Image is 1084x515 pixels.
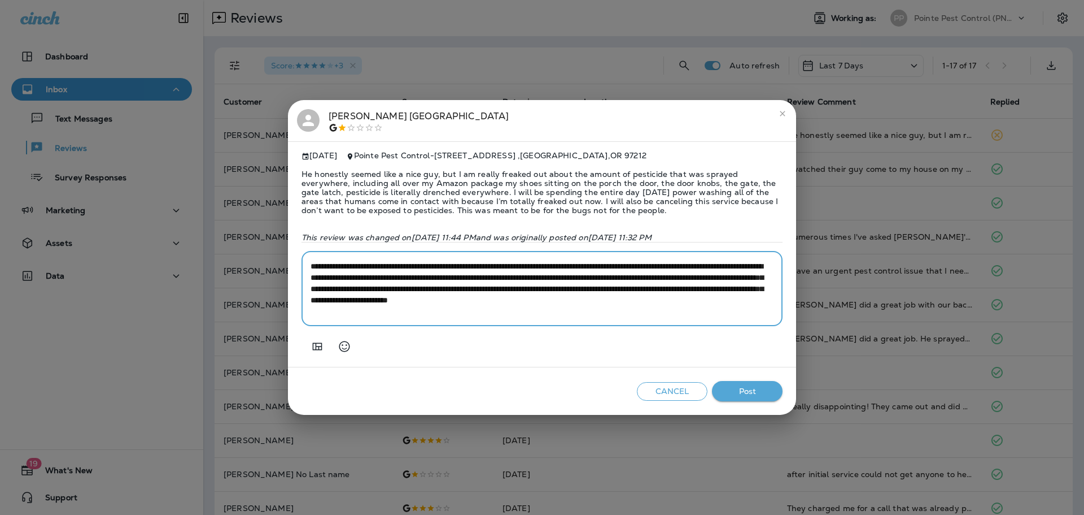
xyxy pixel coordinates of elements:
p: This review was changed on [DATE] 11:44 PM [301,233,783,242]
div: [PERSON_NAME] [GEOGRAPHIC_DATA] [329,109,509,133]
button: Post [712,381,783,402]
span: and was originally posted on [DATE] 11:32 PM [476,232,652,243]
button: Cancel [637,382,707,401]
span: [DATE] [301,151,337,161]
button: close [773,105,792,123]
button: Add in a premade template [306,335,329,358]
span: Pointe Pest Control - [STREET_ADDRESS] , [GEOGRAPHIC_DATA] , OR 97212 [354,150,646,161]
span: He honestly seemed like a nice guy, but I am really freaked out about the amount of pesticide tha... [301,161,783,224]
button: Select an emoji [333,335,356,358]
